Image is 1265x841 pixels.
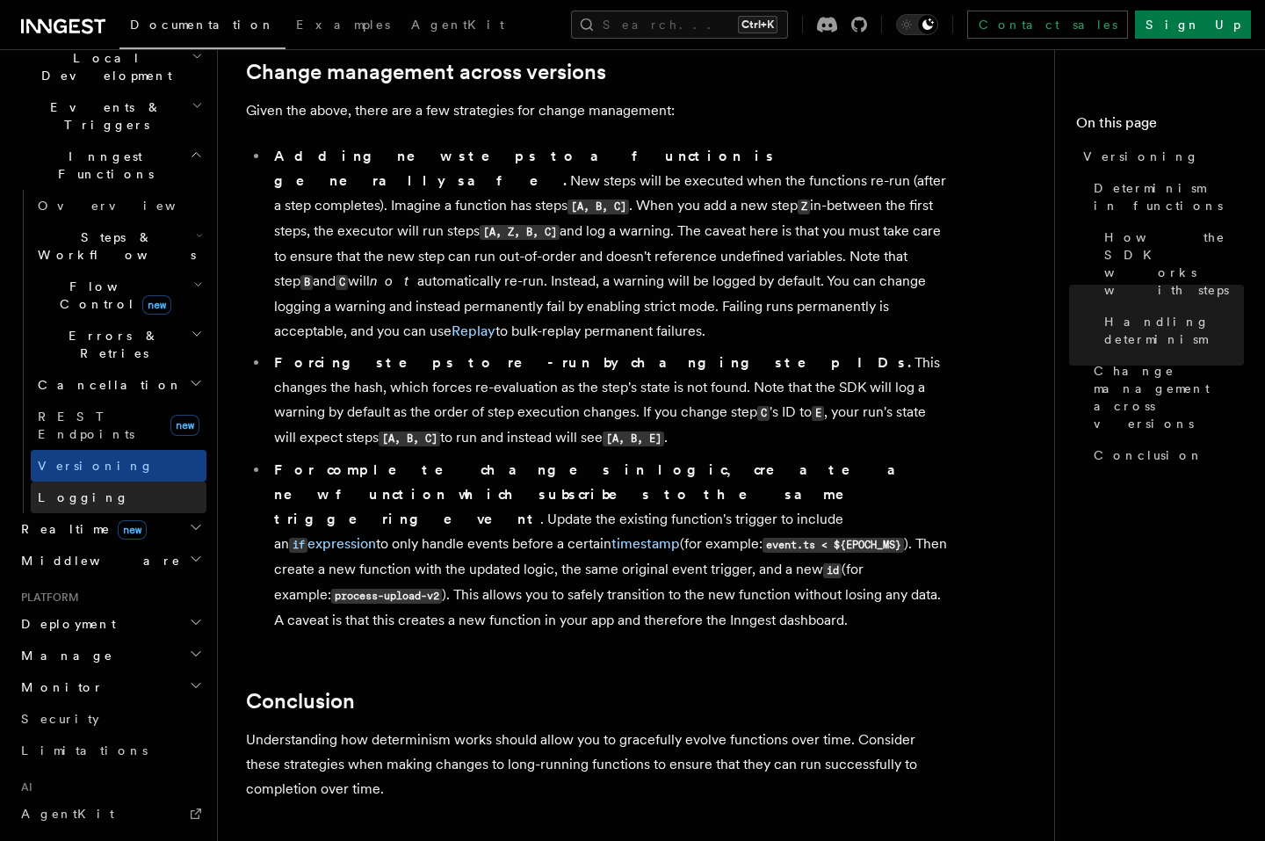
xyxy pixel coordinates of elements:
span: Conclusion [1094,446,1204,464]
span: new [170,415,199,436]
kbd: Ctrl+K [738,16,777,33]
a: ifexpression [289,535,376,552]
button: Flow Controlnew [31,271,206,320]
button: Monitor [14,671,206,703]
li: . Update the existing function's trigger to include an to only handle events before a certain (fo... [269,458,949,633]
code: if [289,538,307,553]
span: Overview [38,199,219,213]
span: AgentKit [21,807,114,821]
a: Security [14,703,206,735]
button: Cancellation [31,369,206,401]
button: Middleware [14,545,206,576]
code: event.ts < ${EPOCH_MS} [763,538,904,553]
a: Replay [452,323,495,339]
code: id [823,563,842,578]
a: Overview [31,190,206,221]
a: Conclusion [1087,439,1244,471]
code: process-upload-v2 [331,589,442,604]
span: Errors & Retries [31,327,191,362]
span: Platform [14,591,79,605]
span: Manage [14,647,113,664]
span: Events & Triggers [14,98,192,134]
span: Inngest Functions [14,148,190,183]
span: Versioning [1083,148,1199,165]
a: AgentKit [401,5,515,47]
a: Sign Up [1135,11,1251,39]
span: Middleware [14,552,181,569]
span: new [118,520,147,540]
span: Flow Control [31,278,193,313]
a: REST Endpointsnew [31,401,206,450]
button: Local Development [14,42,206,91]
span: Cancellation [31,376,183,394]
a: AgentKit [14,798,206,830]
code: [A, B, C] [379,431,440,446]
span: Monitor [14,678,104,696]
span: Deployment [14,615,116,633]
strong: For complete changes in logic, create a new function which subscribes to the same triggering event [274,461,916,527]
span: Security [21,712,99,726]
span: Change management across versions [1094,362,1244,432]
span: Logging [38,490,129,504]
span: AgentKit [411,18,504,32]
div: Inngest Functions [14,190,206,513]
p: Understanding how determinism works should allow you to gracefully evolve functions over time. Co... [246,728,949,801]
span: new [142,295,171,315]
span: Determinism in functions [1094,179,1244,214]
a: Determinism in functions [1087,172,1244,221]
a: Versioning [1076,141,1244,172]
span: REST Endpoints [38,410,134,441]
button: Errors & Retries [31,320,206,369]
a: Logging [31,482,206,513]
span: Examples [296,18,390,32]
span: Documentation [130,18,275,32]
a: Versioning [31,450,206,482]
code: B [300,275,313,290]
a: Conclusion [246,689,355,714]
a: Documentation [119,5,286,49]
code: C [336,275,348,290]
button: Events & Triggers [14,91,206,141]
code: [A, B, E] [603,431,664,446]
li: New steps will be executed when the functions re-run (after a step completes). Imagine a function... [269,144,949,344]
span: Realtime [14,520,147,538]
span: Limitations [21,743,148,758]
button: Steps & Workflows [31,221,206,271]
span: AI [14,780,33,794]
a: Contact sales [967,11,1128,39]
button: Search...Ctrl+K [571,11,788,39]
button: Toggle dark mode [896,14,938,35]
button: Manage [14,640,206,671]
span: Handling determinism [1104,313,1244,348]
li: This changes the hash, which forces re-evaluation as the step's state is not found. Note that the... [269,351,949,451]
code: [A, Z, B, C] [480,225,560,240]
button: Inngest Functions [14,141,206,190]
h4: On this page [1076,112,1244,141]
code: Z [798,199,810,214]
code: [A, B, C] [567,199,629,214]
code: E [812,406,824,421]
a: How the SDK works with steps [1097,221,1244,306]
a: Change management across versions [1087,355,1244,439]
code: C [757,406,770,421]
button: Realtimenew [14,513,206,545]
span: Local Development [14,49,192,84]
a: Examples [286,5,401,47]
a: Change management across versions [246,60,606,84]
button: Deployment [14,608,206,640]
strong: Forcing steps to re-run by changing step IDs. [274,354,914,371]
span: Versioning [38,459,154,473]
a: Handling determinism [1097,306,1244,355]
em: not [370,272,417,289]
a: Limitations [14,735,206,766]
span: How the SDK works with steps [1104,228,1244,299]
a: timestamp [611,535,680,552]
strong: Adding new steps to a function is generally safe. [274,148,776,189]
span: Steps & Workflows [31,228,196,264]
p: Given the above, there are a few strategies for change management: [246,98,949,123]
